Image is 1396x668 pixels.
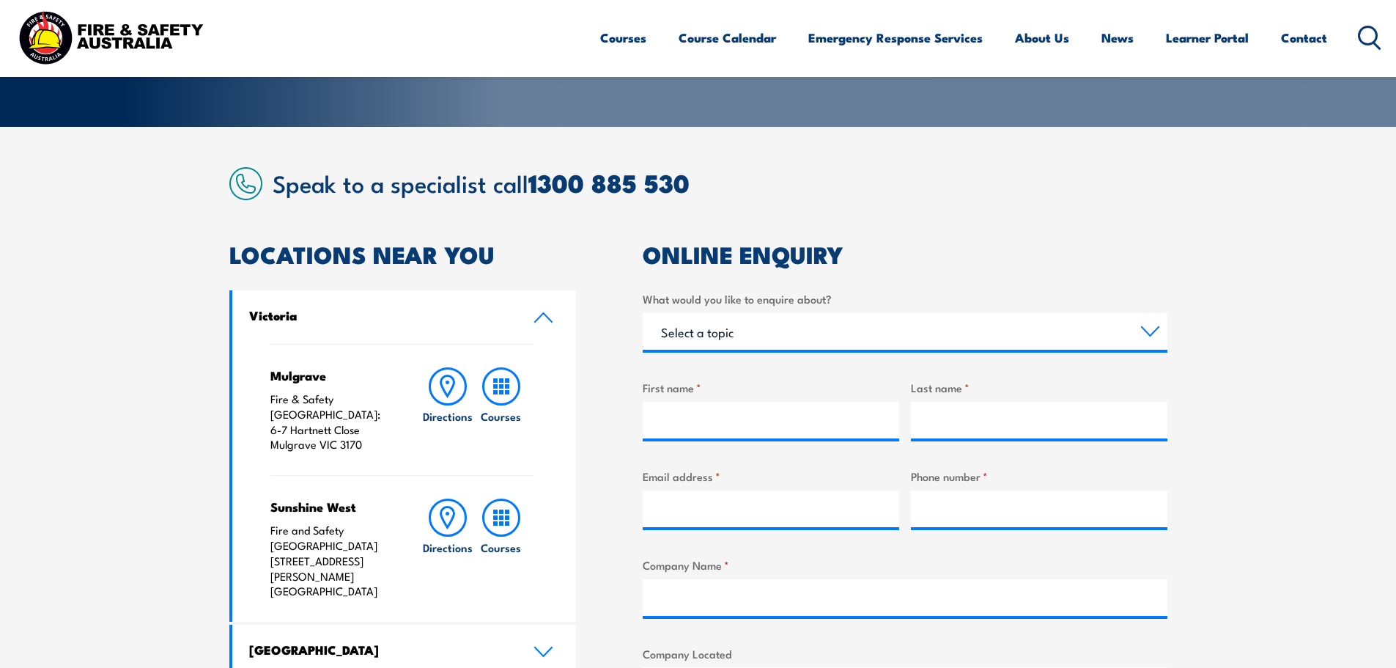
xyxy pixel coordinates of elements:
label: Company Name [643,557,1167,573]
h4: Sunshine West [270,499,393,515]
a: Emergency Response Services [808,18,983,57]
a: Courses [475,367,528,452]
a: 1300 885 530 [528,163,690,202]
a: Directions [421,367,474,452]
label: Phone number [911,468,1167,485]
a: Learner Portal [1166,18,1249,57]
label: Last name [911,379,1167,396]
h4: [GEOGRAPHIC_DATA] [249,642,512,658]
h2: LOCATIONS NEAR YOU [229,243,577,264]
h6: Courses [481,408,521,424]
h4: Mulgrave [270,367,393,383]
h6: Courses [481,540,521,555]
h6: Directions [423,540,473,555]
a: Courses [475,499,528,599]
a: News [1101,18,1134,57]
h4: Victoria [249,307,512,323]
a: Contact [1281,18,1327,57]
label: First name [643,379,899,396]
label: Company Located [643,645,1167,662]
p: Fire & Safety [GEOGRAPHIC_DATA]: 6-7 Hartnett Close Mulgrave VIC 3170 [270,392,393,452]
p: Fire and Safety [GEOGRAPHIC_DATA] [STREET_ADDRESS][PERSON_NAME] [GEOGRAPHIC_DATA] [270,523,393,599]
a: Courses [600,18,646,57]
h2: ONLINE ENQUIRY [643,243,1167,264]
a: Course Calendar [679,18,776,57]
h6: Directions [423,408,473,424]
h2: Speak to a specialist call [273,169,1167,196]
label: What would you like to enquire about? [643,290,1167,307]
a: Directions [421,499,474,599]
a: About Us [1015,18,1069,57]
label: Email address [643,468,899,485]
a: Victoria [232,290,577,344]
